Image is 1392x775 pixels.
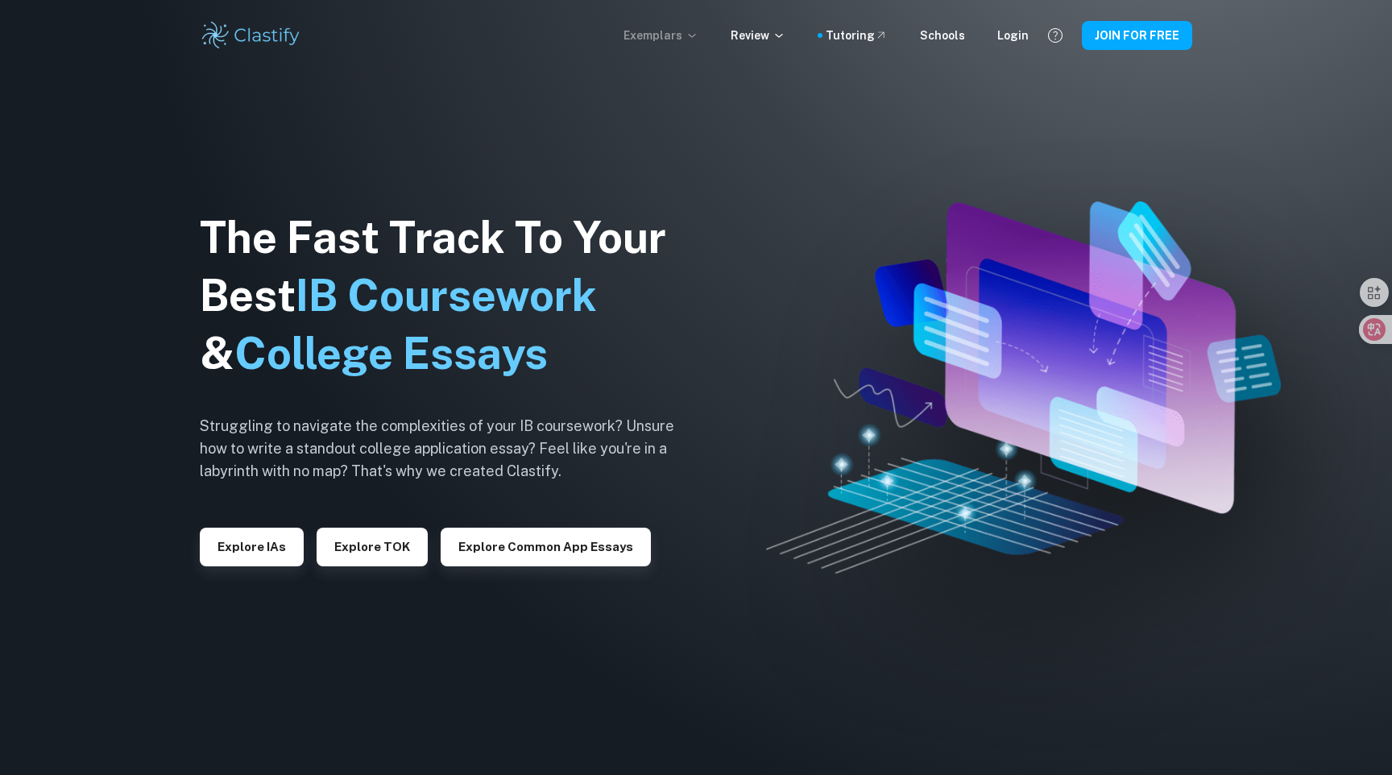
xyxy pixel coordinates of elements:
button: Explore TOK [317,528,428,566]
button: Explore Common App essays [441,528,651,566]
span: College Essays [234,328,548,379]
p: Exemplars [623,27,698,44]
a: Schools [920,27,965,44]
button: Explore IAs [200,528,304,566]
h1: The Fast Track To Your Best & [200,209,699,383]
span: IB Coursework [296,270,597,321]
a: Explore TOK [317,538,428,553]
a: Login [997,27,1029,44]
a: Tutoring [826,27,888,44]
h6: Struggling to navigate the complexities of your IB coursework? Unsure how to write a standout col... [200,415,699,483]
a: Explore Common App essays [441,538,651,553]
button: Help and Feedback [1042,22,1069,49]
button: JOIN FOR FREE [1082,21,1192,50]
a: Explore IAs [200,538,304,553]
p: Review [731,27,785,44]
img: Clastify logo [200,19,302,52]
img: Clastify hero [766,201,1281,574]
